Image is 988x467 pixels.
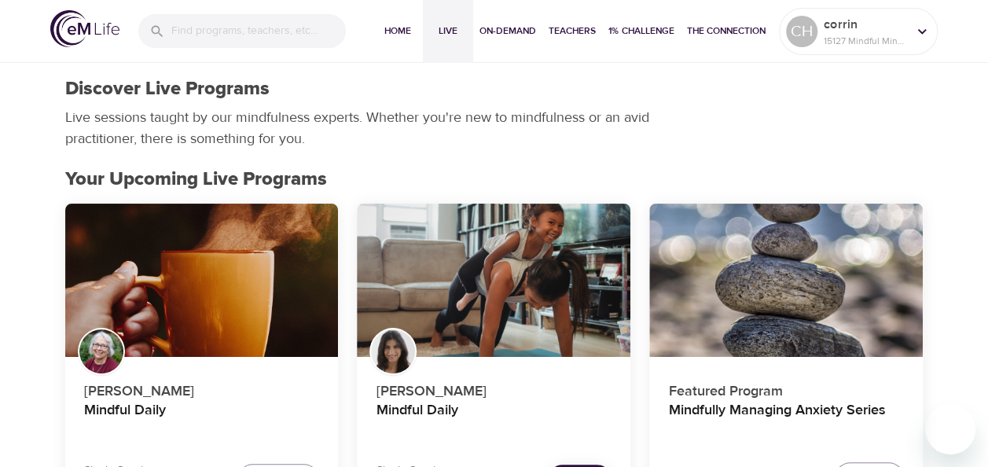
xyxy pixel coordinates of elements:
span: Home [379,23,417,39]
p: corrin [824,15,907,34]
iframe: Button to launch messaging window [925,404,975,454]
h4: Mindful Daily [84,402,320,439]
p: Featured Program [668,374,904,402]
img: logo [50,10,119,47]
p: 15127 Mindful Minutes [824,34,907,48]
span: The Connection [687,23,766,39]
button: Mindful Daily [357,204,630,358]
h2: Your Upcoming Live Programs [65,168,924,191]
h4: Mindfully Managing Anxiety Series [668,402,904,439]
button: Mindful Daily [65,204,339,358]
input: Find programs, teachers, etc... [171,14,346,48]
span: Teachers [549,23,596,39]
span: 1% Challenge [608,23,674,39]
p: [PERSON_NAME] [376,374,612,402]
p: Live sessions taught by our mindfulness experts. Whether you're new to mindfulness or an avid pra... [65,107,655,149]
div: CH [786,16,817,47]
h4: Mindful Daily [376,402,612,439]
span: Live [429,23,467,39]
button: Mindfully Managing Anxiety Series [649,204,923,358]
span: On-Demand [479,23,536,39]
p: [PERSON_NAME] [84,374,320,402]
h1: Discover Live Programs [65,78,270,101]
